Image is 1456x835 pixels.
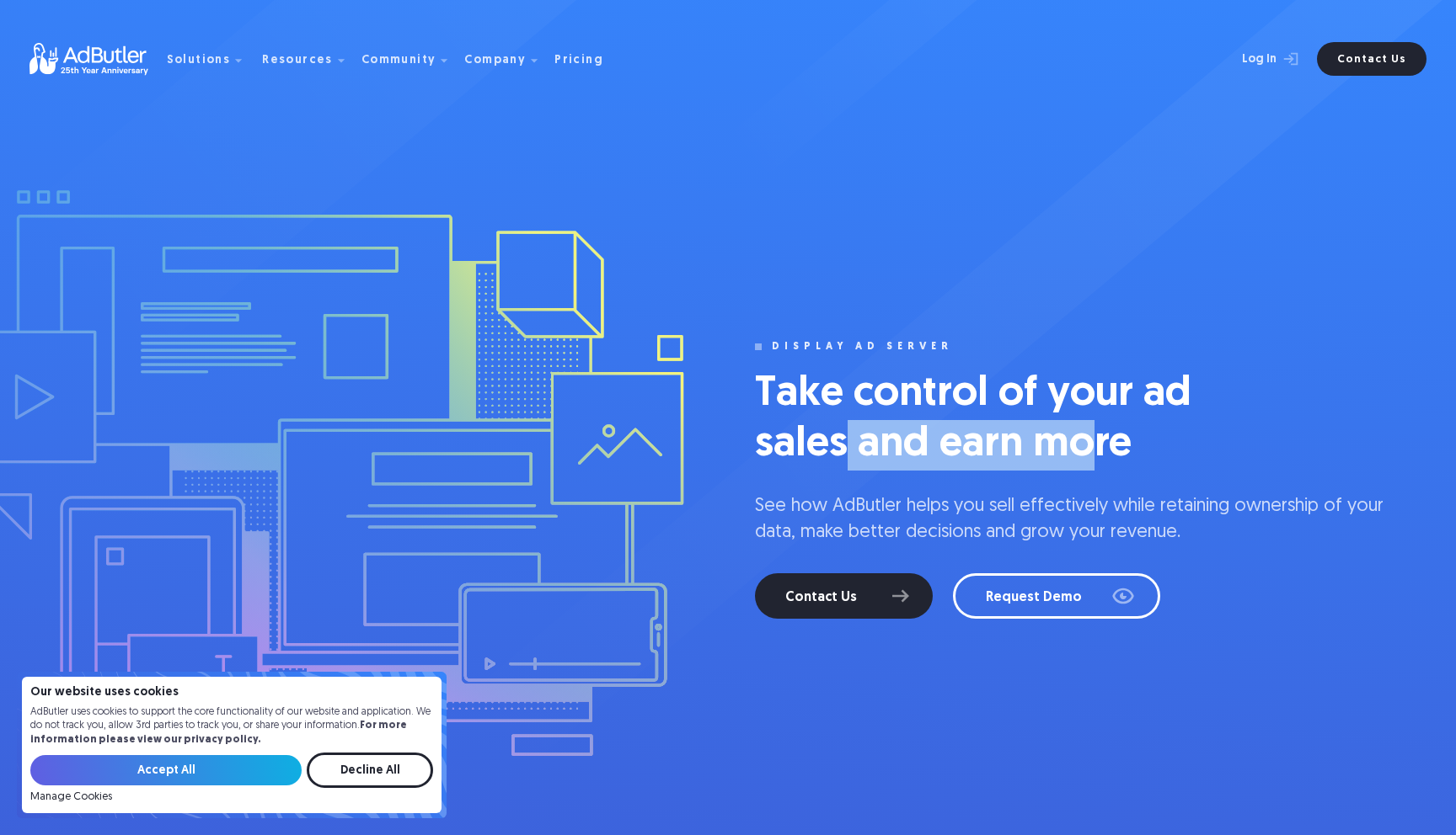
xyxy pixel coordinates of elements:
div: Pricing [554,55,603,66]
a: Contact Us [1317,42,1427,76]
div: Solutions [167,55,231,66]
a: Manage Cookies [30,791,112,803]
input: Decline All [307,753,433,788]
div: Company [464,55,526,66]
div: Community [361,55,436,66]
h1: Take control of your ad sales and earn more [755,370,1261,471]
div: display ad server [772,341,953,353]
a: Pricing [554,51,617,66]
input: Accept All [30,755,302,785]
a: Contact Us [755,573,933,619]
h4: Our website uses cookies [30,687,433,699]
p: See how AdButler helps you sell effectively while retaining ownership of your data, make better d... [755,494,1392,546]
div: Resources [262,55,333,66]
p: AdButler uses cookies to support the core functionality of our website and application. We do not... [30,705,433,747]
a: Request Demo [953,573,1160,619]
a: Log In [1197,42,1307,76]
